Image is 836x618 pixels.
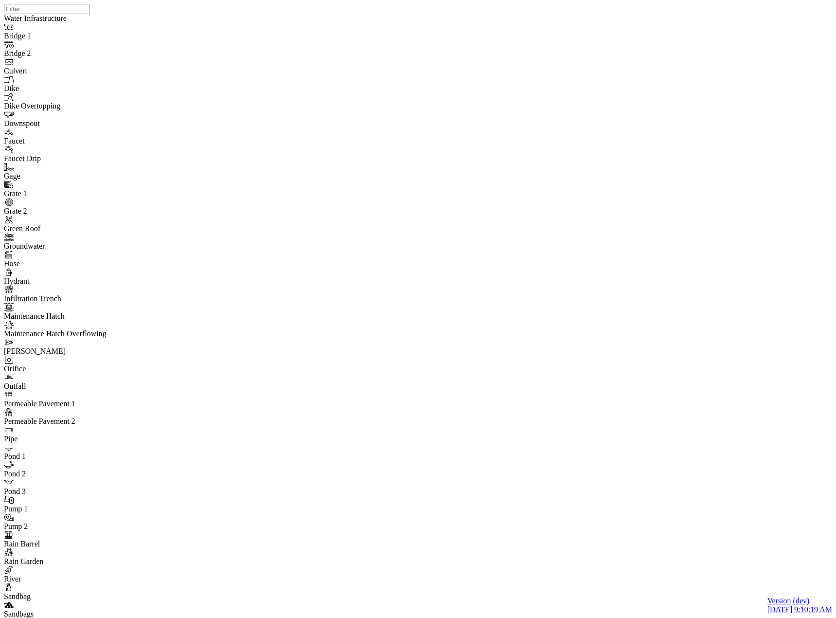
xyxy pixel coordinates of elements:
div: Permeable Pavement 1 [4,400,136,408]
div: Dike Overtopping [4,102,136,110]
div: Grate 1 [4,189,136,198]
div: [PERSON_NAME] [4,347,136,356]
div: Hose [4,259,136,268]
div: Rain Garden [4,557,136,566]
div: Grate 2 [4,207,136,216]
div: Outfall [4,382,136,391]
div: Pump 2 [4,522,136,531]
div: Maintenance Hatch [4,312,136,321]
div: Pond 2 [4,470,136,478]
div: Rain Barrel [4,540,136,548]
div: Green Roof [4,224,136,233]
div: Bridge 2 [4,49,136,58]
input: Filter [4,4,90,14]
div: Hydrant [4,277,136,286]
div: River [4,575,136,583]
div: Dike [4,84,136,93]
div: Culvert [4,67,136,75]
div: Sandbag [4,592,136,601]
div: Faucet [4,137,136,145]
div: Downspout [4,119,136,128]
div: Faucet Drip [4,154,136,163]
div: Bridge 1 [4,32,136,40]
div: Pond 3 [4,487,136,496]
div: Infiltration Trench [4,294,136,303]
div: Orifice [4,364,136,373]
div: Water Infrastructure [4,14,136,23]
a: Version (dev) [DATE] 9:10:19 AM [767,597,832,614]
div: Maintenance Hatch Overflowing [4,329,136,338]
div: Pond 1 [4,452,136,461]
div: Pipe [4,435,136,443]
div: Groundwater [4,242,136,251]
div: Gage [4,172,136,181]
div: Permeable Pavement 2 [4,417,136,426]
div: Pump 1 [4,505,136,513]
span: [DATE] 9:10:19 AM [767,605,832,614]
